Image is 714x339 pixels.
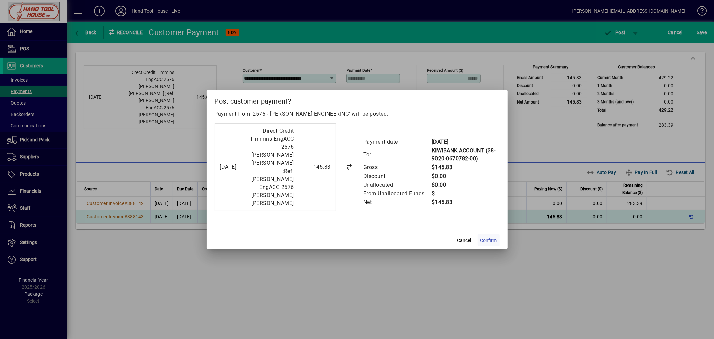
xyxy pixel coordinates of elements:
div: [DATE] [220,163,237,171]
td: Gross [363,163,431,172]
p: Payment from '2576 - [PERSON_NAME] ENGINEERING' will be posted. [215,110,500,118]
td: Payment date [363,138,431,146]
span: Confirm [480,237,497,244]
td: $145.83 [431,163,500,172]
td: [DATE] [431,138,500,146]
td: To: [363,146,431,163]
td: $0.00 [431,181,500,189]
button: Confirm [478,234,500,246]
td: $0.00 [431,172,500,181]
td: Unallocated [363,181,431,189]
button: Cancel [454,234,475,246]
td: Discount [363,172,431,181]
span: Cancel [457,237,471,244]
span: Direct Credit Timmins EngACC 2576 [PERSON_NAME] [PERSON_NAME] ;Ref: [PERSON_NAME] EngACC 2576 [PE... [250,128,294,206]
td: $ [431,189,500,198]
h2: Post customer payment? [207,90,508,110]
td: From Unallocated Funds [363,189,431,198]
td: Net [363,198,431,207]
td: KIWIBANK ACCOUNT (38-9020-0670782-00) [431,146,500,163]
td: $145.83 [431,198,500,207]
div: 145.83 [297,163,331,171]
